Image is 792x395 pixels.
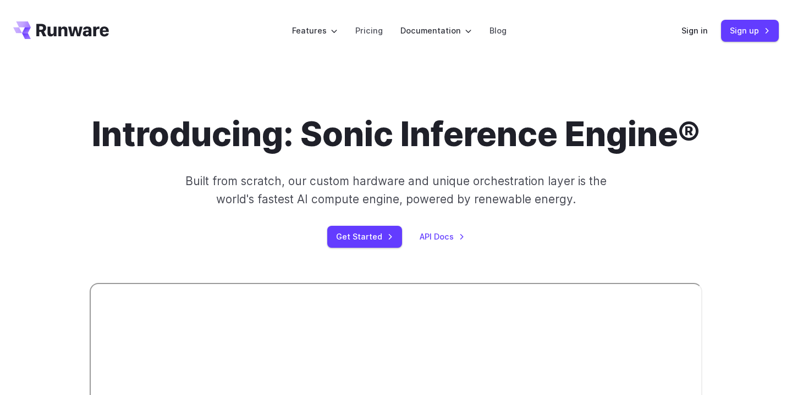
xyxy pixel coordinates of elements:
label: Features [292,24,338,37]
a: Sign in [681,24,708,37]
a: Sign up [721,20,779,41]
a: Go to / [13,21,109,39]
a: Blog [490,24,507,37]
label: Documentation [400,24,472,37]
h1: Introducing: Sonic Inference Engine® [92,114,700,154]
a: Pricing [355,24,383,37]
a: API Docs [420,230,465,243]
p: Built from scratch, our custom hardware and unique orchestration layer is the world's fastest AI ... [182,172,610,209]
a: Get Started [327,226,402,247]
